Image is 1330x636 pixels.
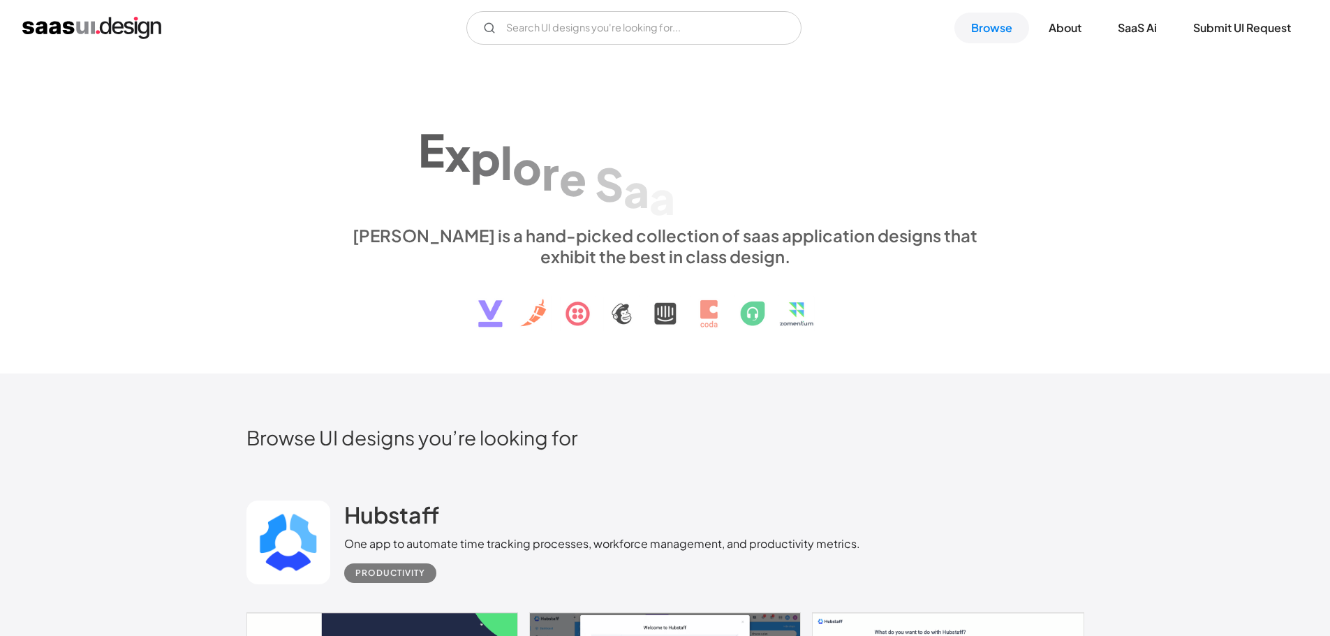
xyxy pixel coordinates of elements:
div: Productivity [355,565,425,582]
a: SaaS Ai [1101,13,1174,43]
a: Browse [954,13,1029,43]
a: Hubstaff [344,501,439,535]
a: Submit UI Request [1176,13,1308,43]
div: e [559,151,586,205]
form: Email Form [466,11,801,45]
div: x [445,126,471,180]
a: home [22,17,161,39]
img: text, icon, saas logo [454,267,877,339]
div: [PERSON_NAME] is a hand-picked collection of saas application designs that exhibit the best in cl... [344,225,987,267]
div: l [501,135,512,189]
div: One app to automate time tracking processes, workforce management, and productivity metrics. [344,535,860,552]
div: E [418,123,445,177]
a: About [1032,13,1098,43]
div: S [595,157,623,211]
div: a [649,170,675,223]
div: r [542,145,559,199]
div: a [623,163,649,217]
div: p [471,131,501,184]
h2: Hubstaff [344,501,439,528]
input: Search UI designs you're looking for... [466,11,801,45]
div: o [512,140,542,194]
h1: Explore SaaS UI design patterns & interactions. [344,104,987,212]
h2: Browse UI designs you’re looking for [246,425,1084,450]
